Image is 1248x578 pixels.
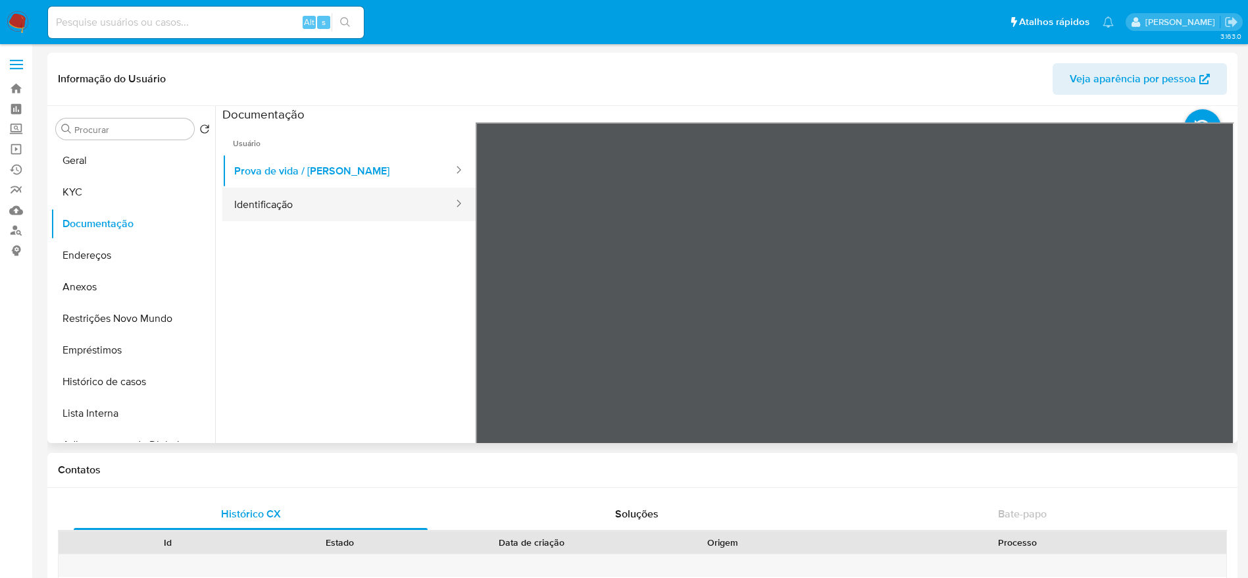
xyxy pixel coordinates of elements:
div: Id [91,536,245,549]
button: Histórico de casos [51,366,215,398]
span: Soluções [615,506,659,521]
a: Notificações [1103,16,1114,28]
button: Empréstimos [51,334,215,366]
span: Bate-papo [998,506,1047,521]
span: Histórico CX [221,506,281,521]
div: Data de criação [436,536,628,549]
div: Estado [263,536,417,549]
a: Sair [1224,15,1238,29]
button: Adiantamentos de Dinheiro [51,429,215,461]
div: Origem [646,536,800,549]
button: Documentação [51,208,215,240]
input: Pesquise usuários ou casos... [48,14,364,31]
div: Processo [818,536,1217,549]
h1: Informação do Usuário [58,72,166,86]
h1: Contatos [58,463,1227,477]
button: search-icon [332,13,359,32]
button: Endereços [51,240,215,271]
span: s [322,16,326,28]
span: Atalhos rápidos [1019,15,1089,29]
button: Procurar [61,124,72,134]
button: Anexos [51,271,215,303]
button: Lista Interna [51,398,215,429]
button: KYC [51,176,215,208]
button: Geral [51,145,215,176]
button: Veja aparência por pessoa [1053,63,1227,95]
button: Retornar ao pedido padrão [199,124,210,138]
input: Procurar [74,124,189,136]
span: Veja aparência por pessoa [1070,63,1196,95]
button: Restrições Novo Mundo [51,303,215,334]
span: Alt [304,16,314,28]
p: eduardo.dutra@mercadolivre.com [1145,16,1220,28]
